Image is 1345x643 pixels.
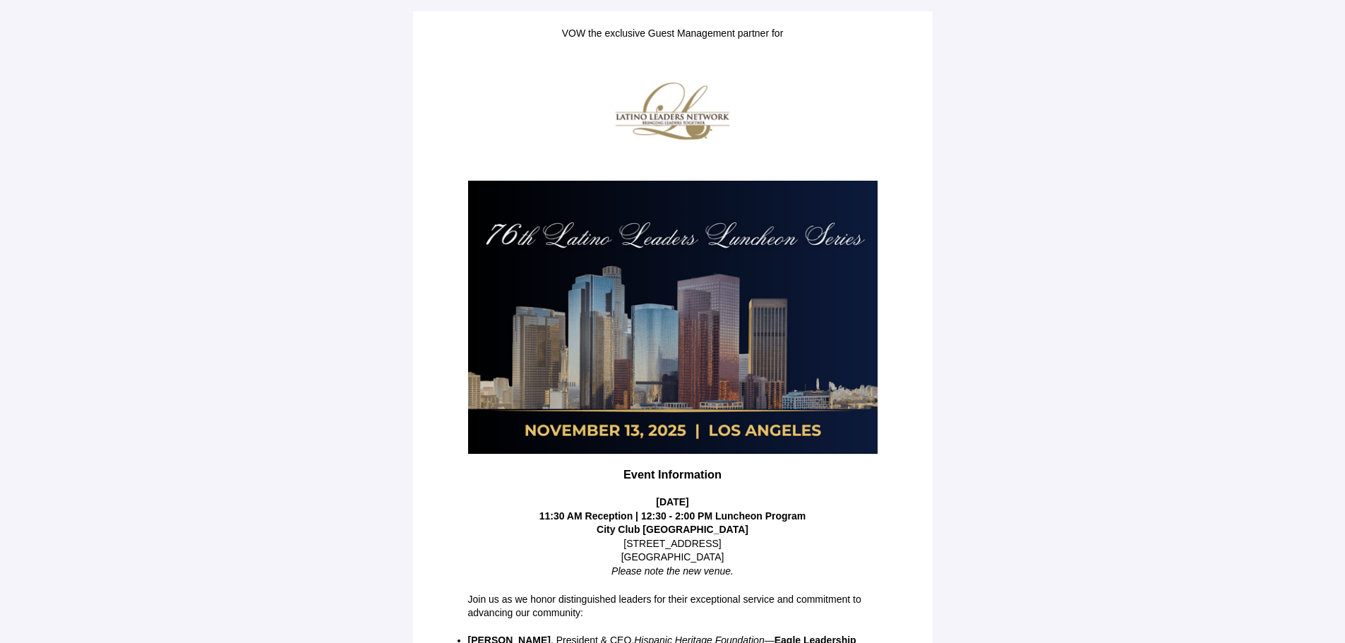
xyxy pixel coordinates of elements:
strong: Event Information [623,468,722,481]
p: VOW the exclusive Guest Management partner for [468,27,878,41]
p: Join us as we honor distinguished leaders for their exceptional service and commitment to advanci... [468,593,878,620]
em: Please note the new venue. [611,565,734,577]
strong: [DATE] [656,496,688,507]
p: [STREET_ADDRESS] [GEOGRAPHIC_DATA] [468,523,878,578]
strong: City Club [GEOGRAPHIC_DATA] [597,524,748,535]
strong: 11:30 AM Reception | 12:30 - 2:00 PM Luncheon Program [539,510,806,522]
